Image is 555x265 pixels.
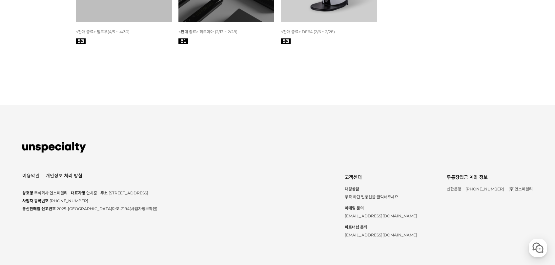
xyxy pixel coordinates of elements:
div: 고객센터 [345,173,417,182]
span: 신한은행 [447,187,461,191]
a: 대화 [43,208,85,225]
a: <판매 종료> DF64 (2/6 ~ 2/28) [281,29,335,34]
a: <판매 종료> 히로이아 (2/13 ~ 2/28) [178,29,237,34]
strong: 채팅상담 [345,185,417,193]
div: 무통장입금 계좌 정보 [447,173,533,182]
img: 언스페셜티 몰 [22,138,86,157]
span: [PHONE_NUMBER] [50,198,88,203]
span: 대표자명 [71,190,85,195]
a: 개인정보 처리 방침 [46,173,82,178]
span: 사업자 등록번호 [22,198,49,203]
a: [사업자정보확인] [130,206,157,211]
a: 이용약관 [22,173,39,178]
span: [STREET_ADDRESS] [109,190,148,195]
a: 홈 [2,208,43,225]
span: 우측 하단 말풍선을 클릭해주세요 [345,194,398,199]
a: <판매 종료> 펠로우(4/5 ~ 4/30) [76,29,130,34]
span: 2025-[GEOGRAPHIC_DATA]마포-2194 [57,206,157,211]
strong: 이메일 문의 [345,204,417,212]
span: 주소 [100,190,108,195]
span: (주)언스페셜티 [508,187,533,191]
img: 품절 [178,38,188,44]
span: 상호명 [22,190,33,195]
span: 설정 [101,218,109,223]
span: 홈 [21,218,25,223]
span: [EMAIL_ADDRESS][DOMAIN_NAME] [345,232,417,237]
span: 대화 [60,218,68,224]
strong: 파트너십 문의 [345,223,417,231]
span: [EMAIL_ADDRESS][DOMAIN_NAME] [345,213,417,218]
span: 안치훈 [86,190,97,195]
img: 품절 [76,38,86,44]
img: 품절 [281,38,291,44]
span: [PHONE_NUMBER] [465,187,504,191]
span: 주식회사 언스페셜티 [34,190,68,195]
span: 통신판매업 신고번호 [22,206,56,211]
a: 설정 [85,208,126,225]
